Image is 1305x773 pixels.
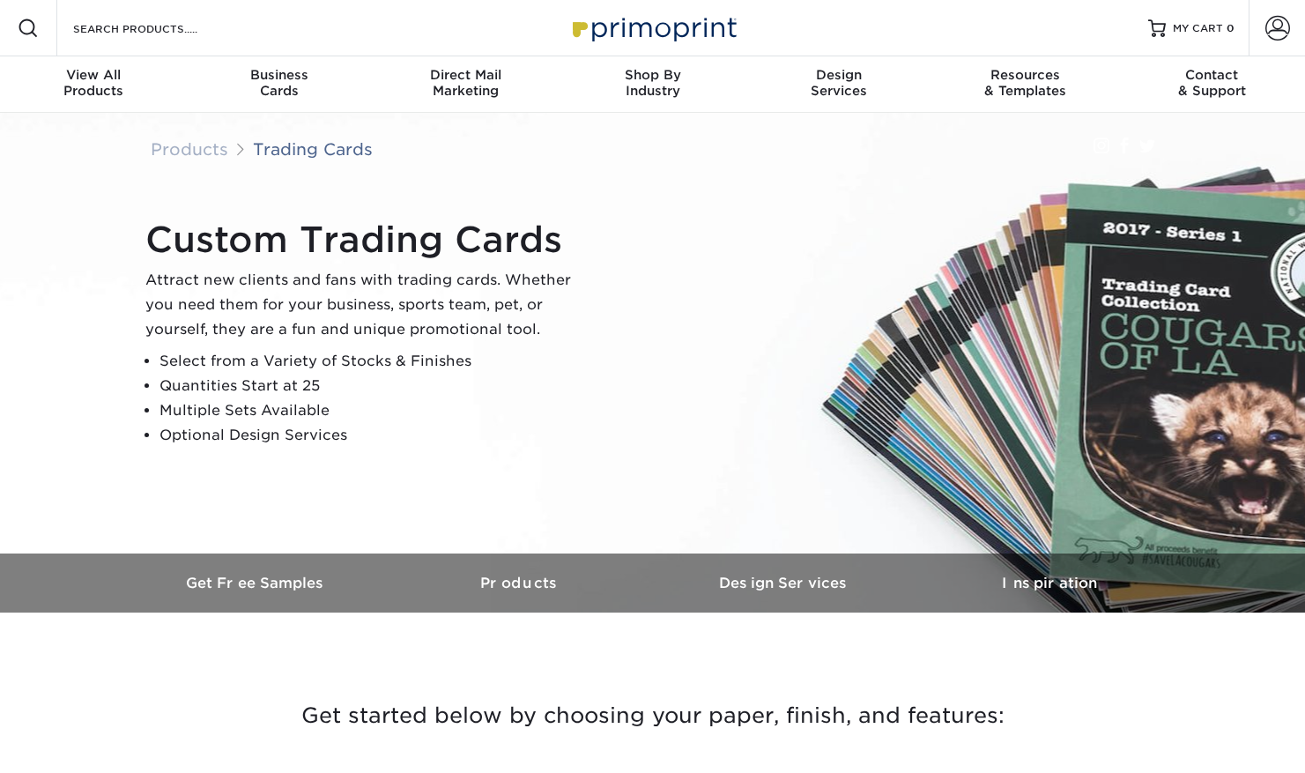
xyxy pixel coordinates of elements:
[159,423,586,448] li: Optional Design Services
[389,575,653,591] h3: Products
[389,554,653,613] a: Products
[932,67,1119,99] div: & Templates
[1173,21,1223,36] span: MY CART
[745,56,932,113] a: DesignServices
[373,56,560,113] a: Direct MailMarketing
[253,139,373,159] a: Trading Cards
[932,56,1119,113] a: Resources& Templates
[653,575,917,591] h3: Design Services
[653,554,917,613] a: Design Services
[917,554,1182,613] a: Inspiration
[137,676,1168,755] h3: Get started below by choosing your paper, finish, and features:
[124,554,389,613] a: Get Free Samples
[187,67,374,83] span: Business
[373,67,560,99] div: Marketing
[159,374,586,398] li: Quantities Start at 25
[560,56,746,113] a: Shop ByIndustry
[159,398,586,423] li: Multiple Sets Available
[187,67,374,99] div: Cards
[565,9,741,47] img: Primoprint
[1227,22,1235,34] span: 0
[145,219,586,261] h1: Custom Trading Cards
[71,18,243,39] input: SEARCH PRODUCTS.....
[932,67,1119,83] span: Resources
[1118,67,1305,99] div: & Support
[145,268,586,342] p: Attract new clients and fans with trading cards. Whether you need them for your business, sports ...
[745,67,932,83] span: Design
[1118,67,1305,83] span: Contact
[151,139,228,159] a: Products
[745,67,932,99] div: Services
[124,575,389,591] h3: Get Free Samples
[159,349,586,374] li: Select from a Variety of Stocks & Finishes
[1118,56,1305,113] a: Contact& Support
[560,67,746,83] span: Shop By
[917,575,1182,591] h3: Inspiration
[373,67,560,83] span: Direct Mail
[560,67,746,99] div: Industry
[187,56,374,113] a: BusinessCards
